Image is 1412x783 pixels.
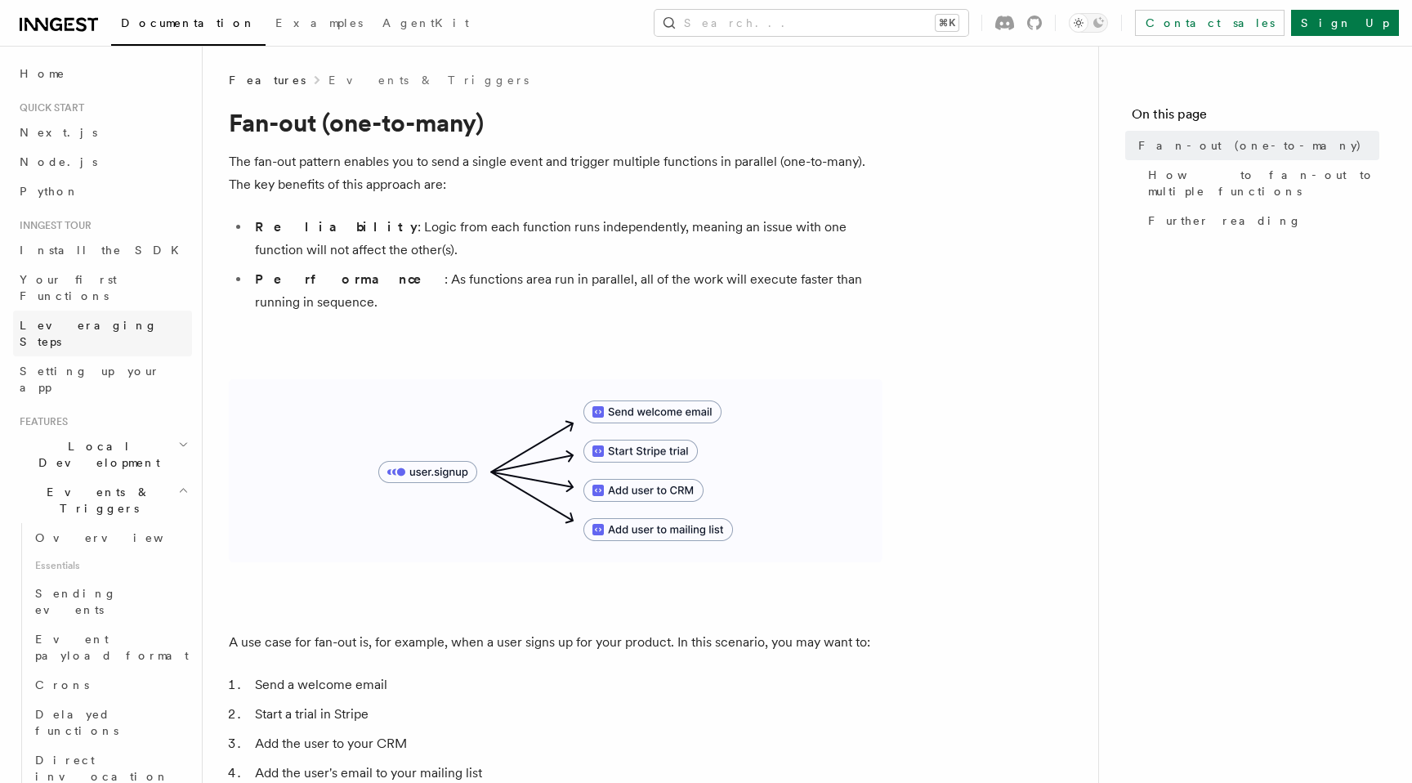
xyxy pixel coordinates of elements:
[13,265,192,311] a: Your first Functions
[229,379,882,562] img: A diagram showing how to fan-out to multiple functions
[382,16,469,29] span: AgentKit
[1135,10,1285,36] a: Contact sales
[1069,13,1108,33] button: Toggle dark mode
[13,219,92,232] span: Inngest tour
[229,108,882,137] h1: Fan-out (one-to-many)
[655,10,968,36] button: Search...⌘K
[20,319,158,348] span: Leveraging Steps
[13,432,192,477] button: Local Development
[1291,10,1399,36] a: Sign Up
[111,5,266,46] a: Documentation
[328,72,529,88] a: Events & Triggers
[13,118,192,147] a: Next.js
[229,72,306,88] span: Features
[373,5,479,44] a: AgentKit
[13,147,192,177] a: Node.js
[250,673,882,696] li: Send a welcome email
[13,101,84,114] span: Quick start
[13,59,192,88] a: Home
[20,185,79,198] span: Python
[35,754,169,783] span: Direct invocation
[13,177,192,206] a: Python
[35,678,89,691] span: Crons
[13,311,192,356] a: Leveraging Steps
[1148,213,1302,229] span: Further reading
[229,150,882,196] p: The fan-out pattern enables you to send a single event and trigger multiple functions in parallel...
[229,631,882,654] p: A use case for fan-out is, for example, when a user signs up for your product. In this scenario, ...
[20,65,65,82] span: Home
[936,15,958,31] kbd: ⌘K
[1142,206,1379,235] a: Further reading
[13,356,192,402] a: Setting up your app
[1142,160,1379,206] a: How to fan-out to multiple functions
[20,155,97,168] span: Node.js
[29,700,192,745] a: Delayed functions
[13,477,192,523] button: Events & Triggers
[121,16,256,29] span: Documentation
[29,523,192,553] a: Overview
[29,624,192,670] a: Event payload format
[13,415,68,428] span: Features
[250,216,882,262] li: : Logic from each function runs independently, meaning an issue with one function will not affect...
[250,703,882,726] li: Start a trial in Stripe
[266,5,373,44] a: Examples
[1132,131,1379,160] a: Fan-out (one-to-many)
[1138,137,1362,154] span: Fan-out (one-to-many)
[13,438,178,471] span: Local Development
[29,670,192,700] a: Crons
[1148,167,1379,199] span: How to fan-out to multiple functions
[1132,105,1379,131] h4: On this page
[13,484,178,517] span: Events & Triggers
[35,633,189,662] span: Event payload format
[255,271,445,287] strong: Performance
[250,732,882,755] li: Add the user to your CRM
[35,708,118,737] span: Delayed functions
[255,219,418,235] strong: Reliability
[20,126,97,139] span: Next.js
[35,587,117,616] span: Sending events
[13,235,192,265] a: Install the SDK
[20,273,117,302] span: Your first Functions
[20,365,160,394] span: Setting up your app
[275,16,363,29] span: Examples
[29,553,192,579] span: Essentials
[29,579,192,624] a: Sending events
[35,531,203,544] span: Overview
[250,268,882,314] li: : As functions area run in parallel, all of the work will execute faster than running in sequence.
[20,244,189,257] span: Install the SDK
